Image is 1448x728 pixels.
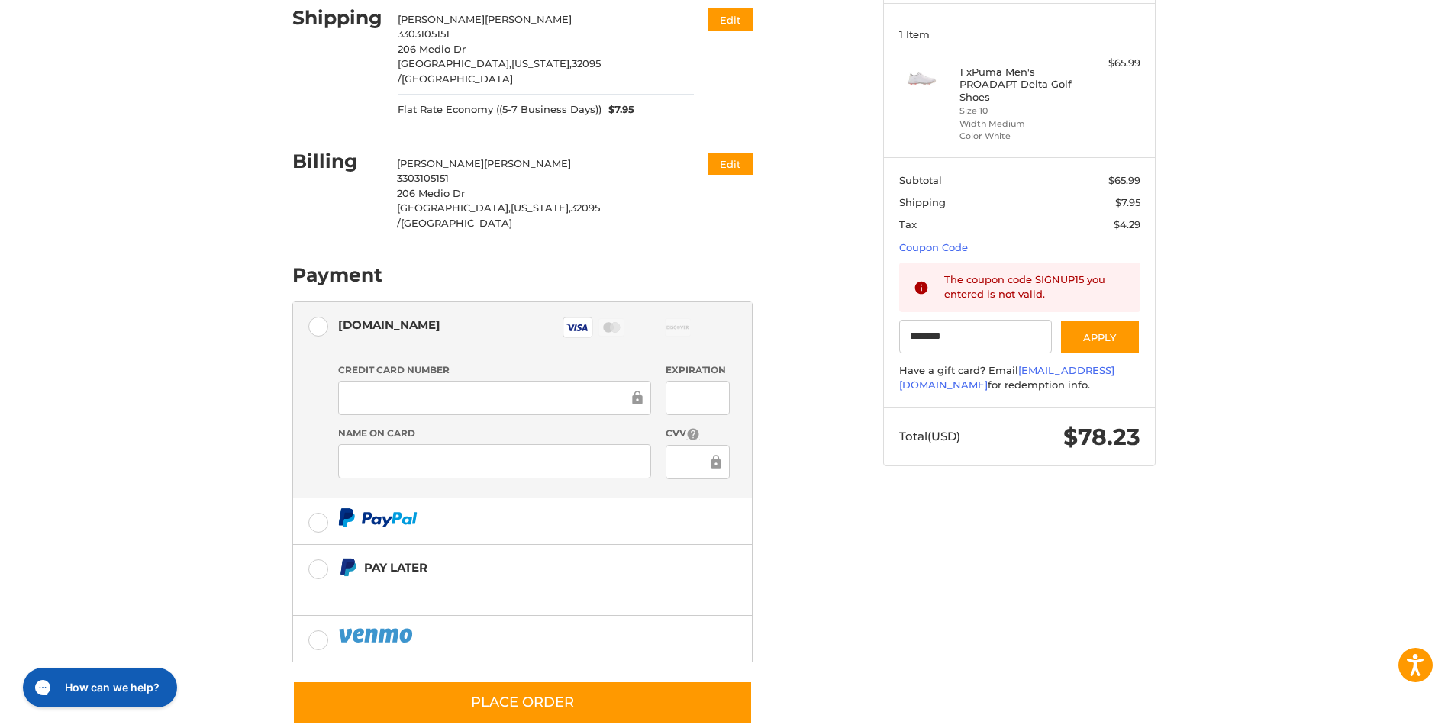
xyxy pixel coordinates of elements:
[1059,320,1140,354] button: Apply
[511,201,571,214] span: [US_STATE],
[1114,218,1140,230] span: $4.29
[15,662,182,713] iframe: Gorgias live chat messenger
[398,102,601,118] span: Flat Rate Economy ((5-7 Business Days))
[511,57,572,69] span: [US_STATE],
[292,681,753,724] button: Place Order
[899,429,960,443] span: Total (USD)
[338,583,657,597] iframe: PayPal Message 1
[899,363,1140,393] div: Have a gift card? Email for redemption info.
[397,201,511,214] span: [GEOGRAPHIC_DATA],
[397,172,449,184] span: 3303105151
[292,6,382,30] h2: Shipping
[401,217,512,229] span: [GEOGRAPHIC_DATA]
[708,153,753,175] button: Edit
[959,130,1076,143] li: Color White
[708,8,753,31] button: Edit
[1063,423,1140,451] span: $78.23
[398,27,450,40] span: 3303105151
[666,363,729,377] label: Expiration
[1115,196,1140,208] span: $7.95
[338,312,440,337] div: [DOMAIN_NAME]
[398,43,466,55] span: 206 Medio Dr
[959,118,1076,130] li: Width Medium
[402,72,513,85] span: [GEOGRAPHIC_DATA]
[364,555,656,580] div: Pay Later
[397,201,600,229] span: 32095 /
[899,196,946,208] span: Shipping
[398,57,511,69] span: [GEOGRAPHIC_DATA],
[485,13,572,25] span: [PERSON_NAME]
[899,218,917,230] span: Tax
[1080,56,1140,71] div: $65.99
[899,241,968,253] a: Coupon Code
[666,427,729,441] label: CVV
[397,187,465,199] span: 206 Medio Dr
[944,272,1126,302] div: The coupon code SIGNUP15 you entered is not valid.
[338,626,416,645] img: PayPal icon
[338,363,651,377] label: Credit Card Number
[899,174,942,186] span: Subtotal
[338,427,651,440] label: Name on Card
[959,105,1076,118] li: Size 10
[338,558,357,577] img: Pay Later icon
[338,508,418,527] img: PayPal icon
[398,57,601,85] span: 32095 /
[601,102,635,118] span: $7.95
[292,150,382,173] h2: Billing
[397,157,484,169] span: [PERSON_NAME]
[398,13,485,25] span: [PERSON_NAME]
[292,263,382,287] h2: Payment
[959,66,1076,103] h4: 1 x Puma Men's PROADAPT Delta Golf Shoes
[899,28,1140,40] h3: 1 Item
[899,320,1053,354] input: Gift Certificate or Coupon Code
[1108,174,1140,186] span: $65.99
[484,157,571,169] span: [PERSON_NAME]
